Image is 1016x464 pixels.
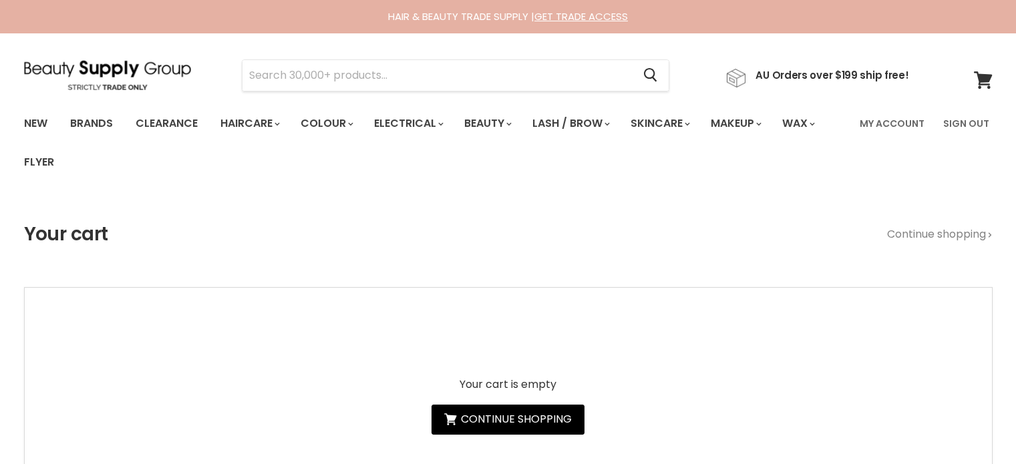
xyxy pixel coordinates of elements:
[364,109,452,138] a: Electrical
[60,109,123,138] a: Brands
[949,401,1003,451] iframe: Gorgias live chat messenger
[14,148,64,176] a: Flyer
[432,379,584,391] p: Your cart is empty
[291,109,361,138] a: Colour
[454,109,520,138] a: Beauty
[522,109,618,138] a: Lash / Brow
[242,59,669,91] form: Product
[126,109,208,138] a: Clearance
[534,9,628,23] a: GET TRADE ACCESS
[621,109,698,138] a: Skincare
[432,405,584,435] a: Continue shopping
[242,60,633,91] input: Search
[7,104,1009,182] nav: Main
[24,224,108,245] h1: Your cart
[7,10,1009,23] div: HAIR & BEAUTY TRADE SUPPLY |
[935,109,997,138] a: Sign Out
[772,109,823,138] a: Wax
[701,109,770,138] a: Makeup
[887,228,993,240] a: Continue shopping
[852,109,933,138] a: My Account
[210,109,288,138] a: Haircare
[14,109,57,138] a: New
[14,104,852,182] ul: Main menu
[633,60,669,91] button: Search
